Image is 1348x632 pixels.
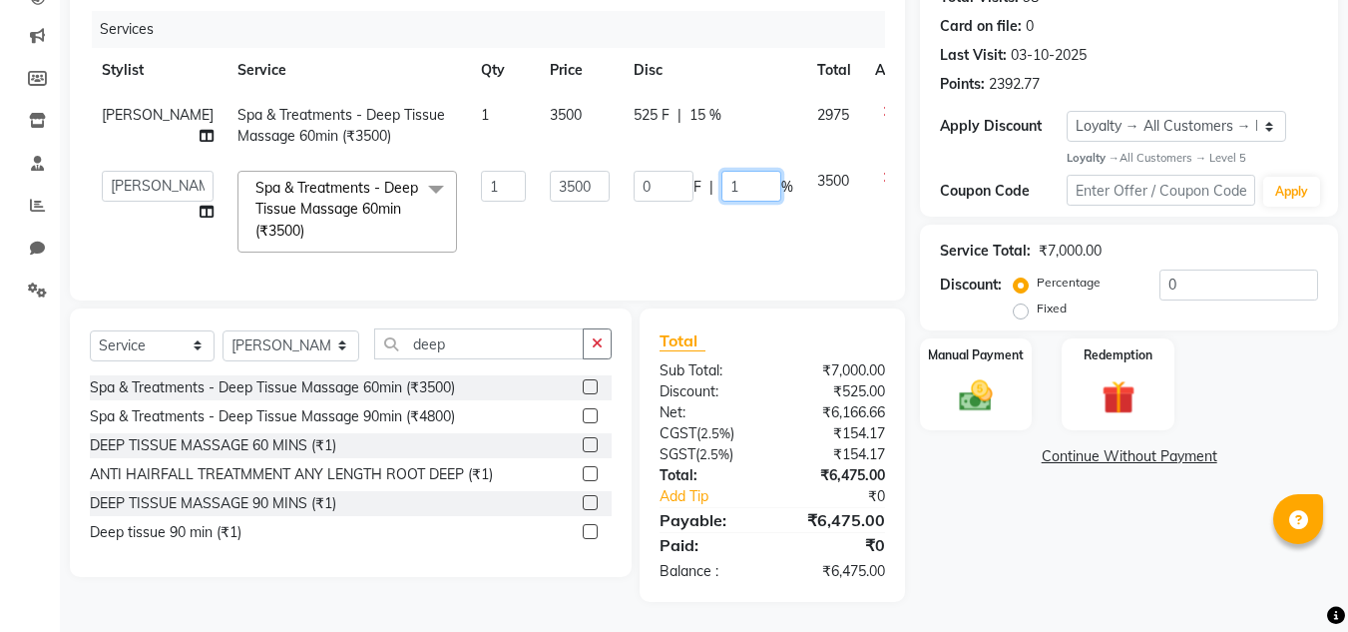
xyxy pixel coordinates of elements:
[772,360,900,381] div: ₹7,000.00
[940,275,1002,296] div: Discount:
[90,377,455,398] div: Spa & Treatments - Deep Tissue Massage 60min (₹3500)
[304,222,313,240] a: x
[469,48,538,93] th: Qty
[940,241,1031,262] div: Service Total:
[772,444,900,465] div: ₹154.17
[645,533,772,557] div: Paid:
[772,402,900,423] div: ₹6,166.66
[1067,150,1318,167] div: All Customers → Level 5
[709,177,713,198] span: |
[940,181,1066,202] div: Coupon Code
[550,106,582,124] span: 3500
[1067,151,1120,165] strong: Loyalty →
[90,48,225,93] th: Stylist
[645,508,772,532] div: Payable:
[90,435,336,456] div: DEEP TISSUE MASSAGE 60 MINS (₹1)
[660,330,705,351] span: Total
[645,465,772,486] div: Total:
[634,105,670,126] span: 525 F
[805,48,863,93] th: Total
[700,425,730,441] span: 2.5%
[90,493,336,514] div: DEEP TISSUE MASSAGE 90 MINS (₹1)
[989,74,1040,95] div: 2392.77
[949,376,1003,414] img: _cash.svg
[1011,45,1087,66] div: 03-10-2025
[772,423,900,444] div: ₹154.17
[781,177,793,198] span: %
[772,465,900,486] div: ₹6,475.00
[645,486,793,507] a: Add Tip
[699,446,729,462] span: 2.5%
[677,105,681,126] span: |
[90,406,455,427] div: Spa & Treatments - Deep Tissue Massage 90min (₹4800)
[940,45,1007,66] div: Last Visit:
[817,106,849,124] span: 2975
[255,179,418,240] span: Spa & Treatments - Deep Tissue Massage 60min (₹3500)
[481,106,489,124] span: 1
[92,11,900,48] div: Services
[863,48,929,93] th: Action
[1039,241,1102,262] div: ₹7,000.00
[1067,175,1255,206] input: Enter Offer / Coupon Code
[660,445,695,463] span: SGST
[924,446,1334,467] a: Continue Without Payment
[928,346,1024,364] label: Manual Payment
[645,423,772,444] div: ( )
[645,444,772,465] div: ( )
[1092,376,1145,417] img: _gift.svg
[817,172,849,190] span: 3500
[237,106,445,145] span: Spa & Treatments - Deep Tissue Massage 60min (₹3500)
[940,16,1022,37] div: Card on file:
[772,533,900,557] div: ₹0
[940,116,1066,137] div: Apply Discount
[794,486,901,507] div: ₹0
[645,402,772,423] div: Net:
[772,561,900,582] div: ₹6,475.00
[1084,346,1152,364] label: Redemption
[940,74,985,95] div: Points:
[90,522,241,543] div: Deep tissue 90 min (₹1)
[1037,274,1101,292] label: Percentage
[1263,177,1320,207] button: Apply
[693,177,701,198] span: F
[538,48,622,93] th: Price
[772,508,900,532] div: ₹6,475.00
[645,561,772,582] div: Balance :
[225,48,469,93] th: Service
[645,360,772,381] div: Sub Total:
[90,464,493,485] div: ANTI HAIRFALL TREATMMENT ANY LENGTH ROOT DEEP (₹1)
[622,48,805,93] th: Disc
[645,381,772,402] div: Discount:
[374,328,584,359] input: Search or Scan
[102,106,214,124] span: [PERSON_NAME]
[660,424,696,442] span: CGST
[1037,300,1067,317] label: Fixed
[1026,16,1034,37] div: 0
[772,381,900,402] div: ₹525.00
[689,105,721,126] span: 15 %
